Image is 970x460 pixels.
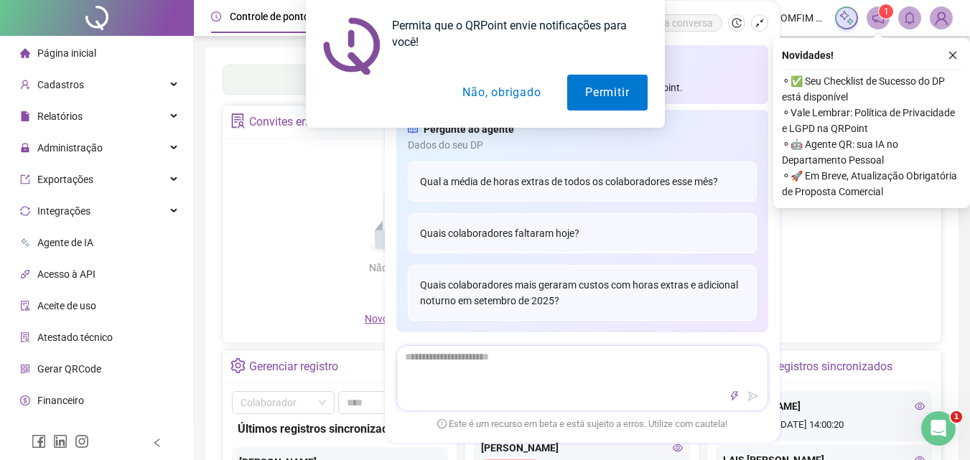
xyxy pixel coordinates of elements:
div: Gerenciar registro [249,355,338,379]
span: Aceite de uso [37,300,96,311]
iframe: Intercom live chat [921,411,956,446]
span: export [20,174,30,184]
button: Permitir [567,75,647,111]
span: left [152,438,162,448]
span: exclamation-circle [437,418,447,428]
span: audit [20,301,30,311]
span: eye [915,401,925,411]
div: [PERSON_NAME] [723,398,925,414]
div: Quais colaboradores mais geraram custos com horas extras e adicional noturno em setembro de 2025? [408,265,757,321]
span: Este é um recurso em beta e está sujeito a erros. Utilize com cautela! [437,417,727,431]
div: Não há dados [335,260,467,276]
button: Não, obrigado [444,75,559,111]
span: qrcode [20,364,30,374]
span: ⚬ 🤖 Agente QR: sua IA no Departamento Pessoal [782,136,961,168]
div: [PERSON_NAME] [481,440,683,456]
span: read [408,121,418,137]
span: dollar [20,395,30,405]
span: Novo convite [365,313,437,324]
div: Últimos registros sincronizados [733,355,892,379]
span: sync [20,206,30,216]
button: thunderbolt [726,388,743,405]
button: send [745,388,762,405]
span: api [20,269,30,279]
div: Qual a média de horas extras de todos os colaboradores esse mês? [408,161,757,202]
span: lock [20,143,30,153]
span: solution [20,332,30,342]
span: thunderbolt [729,391,740,401]
span: Gerar QRCode [37,363,101,375]
span: linkedin [53,434,67,449]
span: facebook [32,434,46,449]
span: Agente de IA [37,237,93,248]
div: Permita que o QRPoint envie notificações para você! [381,17,648,50]
span: setting [230,358,246,373]
span: ⚬ 🚀 Em Breve, Atualização Obrigatória de Proposta Comercial [782,168,961,200]
span: Financeiro [37,395,84,406]
span: Acesso à API [37,268,95,280]
span: Integrações [37,205,90,217]
div: Quais colaboradores faltaram hoje? [408,213,757,253]
span: 1 [951,411,962,423]
div: Últimos registros sincronizados [238,420,442,438]
span: eye [673,443,683,453]
span: Dados do seu DP [408,137,757,153]
span: Atestado técnico [37,332,113,343]
span: instagram [75,434,89,449]
span: Pergunte ao agente [424,121,514,137]
span: Administração [37,142,103,154]
span: Exportações [37,174,93,185]
img: notification icon [323,17,381,75]
div: [DATE] 14:00:20 [723,418,925,434]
